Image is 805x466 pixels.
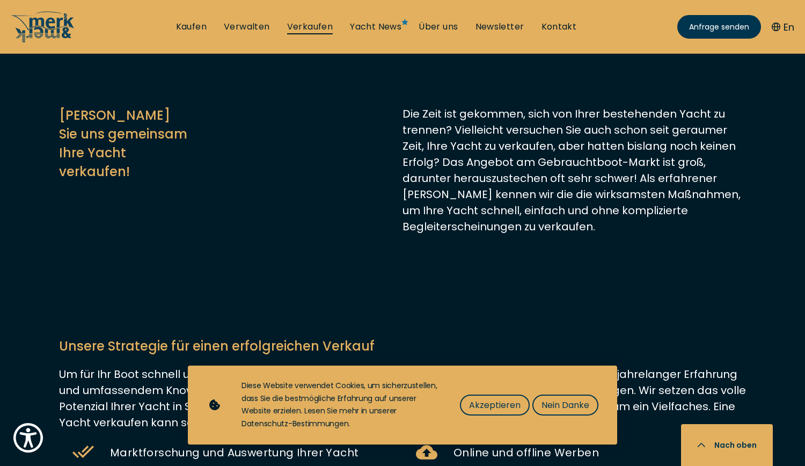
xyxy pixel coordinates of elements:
[350,21,401,33] a: Yacht News
[176,21,207,33] a: Kaufen
[110,445,358,460] span: Marktforschung und Auswertung Ihrer Yacht
[11,420,46,455] button: Show Accessibility Preferences
[541,21,577,33] a: Kontakt
[419,21,458,33] a: Über uns
[287,21,333,33] a: Verkaufen
[475,21,524,33] a: Newsletter
[59,366,746,431] p: Um für Ihr Boot schnell und unkompliziert einen Käufer zu finden, braucht es die richtige Strateg...
[453,445,599,460] span: Online und offline Werben
[402,106,746,235] p: Die Zeit ist gekommen, sich von Ihrer bestehenden Yacht zu trennen? Vielleicht versuchen Sie auch...
[469,398,521,412] span: Akzeptieren
[59,106,188,235] h3: [PERSON_NAME] Sie uns gemeinsam Ihre Yacht verkaufen!
[772,20,794,34] button: En
[59,337,746,355] p: Unsere Strategie für einen erfolgreichen Verkauf
[532,395,598,416] button: Nein Danke
[241,418,348,429] a: Datenschutz-Bestimmungen
[677,15,761,39] a: Anfrage senden
[689,21,749,33] span: Anfrage senden
[541,398,589,412] span: Nein Danke
[224,21,270,33] a: Verwalten
[681,424,773,466] button: Nach oben
[460,395,530,416] button: Akzeptieren
[241,380,438,431] div: Diese Website verwendet Cookies, um sicherzustellen, dass Sie die bestmögliche Erfahrung auf unse...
